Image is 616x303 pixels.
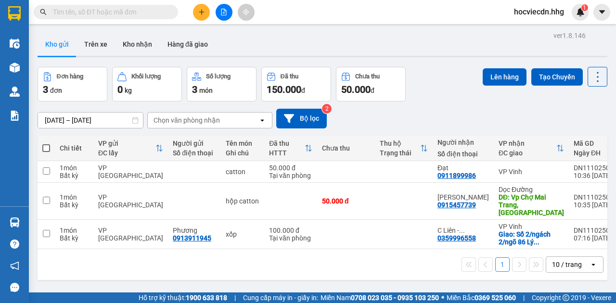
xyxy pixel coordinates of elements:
button: Đơn hàng3đơn [38,67,107,101]
button: 1 [495,257,510,272]
div: VP [GEOGRAPHIC_DATA] [98,227,163,242]
span: kg [125,87,132,94]
div: Chọn văn phòng nhận [154,115,220,125]
div: 50.000 đ [269,164,312,172]
span: ... [459,227,465,234]
button: Khối lượng0kg [112,67,182,101]
button: caret-down [593,4,610,21]
img: icon-new-feature [576,8,585,16]
div: C Liên - 0969345945 [437,227,489,234]
span: caret-down [598,8,606,16]
div: ĐC giao [499,149,556,157]
img: warehouse-icon [10,38,20,49]
span: Hỗ trợ kỹ thuật: [139,292,227,303]
div: VP [GEOGRAPHIC_DATA] [98,193,163,209]
div: Trạng thái [380,149,420,157]
img: solution-icon [10,111,20,121]
div: VP [GEOGRAPHIC_DATA] [98,164,163,179]
span: 3 [43,84,48,95]
div: Chưa thu [355,73,380,80]
div: Tên món [226,139,259,147]
div: Người nhận [437,139,489,146]
span: | [523,292,525,303]
div: 10 / trang [552,260,582,269]
button: Tạo Chuyến [531,68,583,86]
span: file-add [220,9,227,15]
span: 1 [583,4,586,11]
button: Kho gửi [38,33,77,56]
span: Miền Nam [321,292,439,303]
button: plus [193,4,210,21]
svg: open [258,116,266,124]
div: 50.000 đ [322,197,370,205]
strong: 0369 525 060 [475,294,516,302]
div: VP nhận [499,139,556,147]
div: 0911899986 [437,172,476,179]
button: Trên xe [77,33,115,56]
button: aim [238,4,255,21]
button: Chưa thu50.000đ [336,67,406,101]
span: copyright [563,294,569,301]
img: warehouse-icon [10,217,20,227]
span: plus [198,9,205,15]
sup: 1 [581,4,588,11]
div: Mã GD [574,139,614,147]
span: aim [243,9,249,15]
th: Toggle SortBy [375,136,433,161]
th: Toggle SortBy [264,136,317,161]
span: 3 [192,84,197,95]
span: món [199,87,213,94]
div: 0915457739 [437,201,476,209]
div: VP gửi [98,139,155,147]
div: DĐ: Vp Chợ Mai Trang, Cửa Hội [499,193,564,216]
div: Số lượng [206,73,231,80]
div: ĐC lấy [98,149,155,157]
sup: 2 [322,104,332,114]
div: ver 1.8.146 [553,30,586,41]
strong: 0708 023 035 - 0935 103 250 [351,294,439,302]
button: Số lượng3món [187,67,257,101]
div: 1 món [60,164,89,172]
th: Toggle SortBy [494,136,569,161]
div: Ghi chú [226,149,259,157]
div: hộp catton [226,197,259,205]
div: Đã thu [269,139,305,147]
div: VP Vinh [499,168,564,176]
div: Đơn hàng [57,73,83,80]
div: Đạt [437,164,489,172]
span: Miền Bắc [447,292,516,303]
div: xốp [226,230,259,238]
div: 1 món [60,227,89,234]
span: ... [534,238,539,246]
div: VP Vinh [499,223,564,230]
div: Ngày ĐH [574,149,614,157]
img: warehouse-icon [10,87,20,97]
input: Select a date range. [38,113,143,128]
button: Hàng đã giao [160,33,216,56]
div: Chi tiết [60,144,89,152]
button: Bộ lọc [276,109,327,128]
div: Bất kỳ [60,234,89,242]
button: Lên hàng [483,68,526,86]
span: đơn [50,87,62,94]
div: Thu hộ [380,139,420,147]
div: Tại văn phòng [269,172,312,179]
input: Tìm tên, số ĐT hoặc mã đơn [53,7,167,17]
span: ⚪️ [441,296,444,300]
div: Anh Phúc [437,193,489,201]
svg: open [590,261,597,268]
span: | [234,292,236,303]
button: file-add [216,4,232,21]
span: search [40,9,47,15]
img: logo-vxr [8,6,21,21]
div: Số điện thoại [173,149,216,157]
div: 0359996558 [437,234,476,242]
strong: 1900 633 818 [186,294,227,302]
th: Toggle SortBy [93,136,168,161]
span: 150.000 [267,84,301,95]
span: đ [371,87,374,94]
span: message [10,283,19,292]
img: warehouse-icon [10,63,20,73]
div: 0913911945 [173,234,211,242]
div: HTTT [269,149,305,157]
